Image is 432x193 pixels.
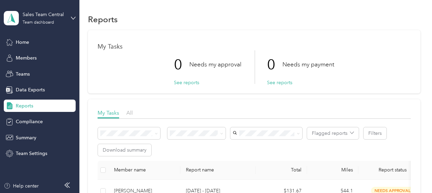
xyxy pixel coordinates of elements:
[16,150,47,157] span: Team Settings
[23,21,54,25] div: Team dashboard
[114,167,175,173] div: Member name
[98,110,119,116] span: My Tasks
[16,70,30,78] span: Teams
[261,167,302,173] div: Total
[4,182,39,190] button: Help center
[16,39,29,46] span: Home
[174,50,189,79] p: 0
[98,144,151,156] button: Download summary
[394,155,432,193] iframe: Everlance-gr Chat Button Frame
[267,50,282,79] p: 0
[126,110,133,116] span: All
[16,86,45,93] span: Data Exports
[364,167,421,173] span: Report status
[23,11,65,18] div: Sales Team Central
[307,127,359,139] button: Flagged reports
[16,54,37,62] span: Members
[180,161,256,180] th: Report name
[364,127,386,139] button: Filters
[189,60,241,69] p: Needs my approval
[16,102,33,110] span: Reports
[174,79,199,86] button: See reports
[267,79,292,86] button: See reports
[313,167,353,173] div: Miles
[16,118,43,125] span: Compliance
[16,134,36,141] span: Summary
[98,43,411,50] h1: My Tasks
[88,16,118,23] h1: Reports
[282,60,334,69] p: Needs my payment
[109,161,180,180] th: Member name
